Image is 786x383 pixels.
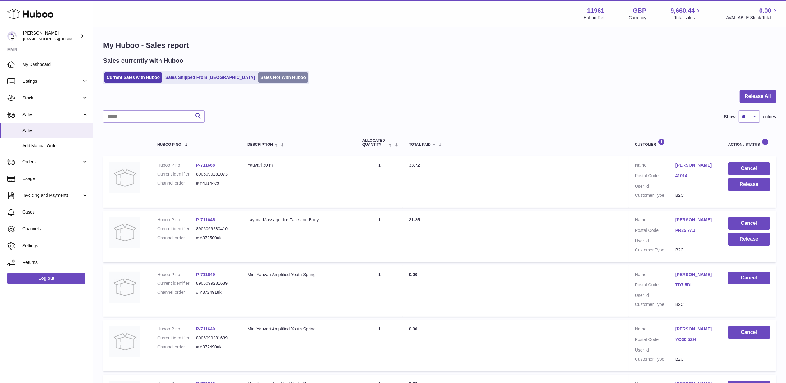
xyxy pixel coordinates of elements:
[675,282,716,288] a: TD7 5DL
[22,78,82,84] span: Listings
[409,326,417,331] span: 0.00
[247,272,350,278] div: Mini Yauvari Amplified Youth Spring
[584,15,604,21] div: Huboo Ref
[728,217,770,230] button: Cancel
[675,337,716,343] a: YO30 5ZH
[635,217,675,224] dt: Name
[635,302,675,307] dt: Customer Type
[247,326,350,332] div: Mini Yauvari Amplified Youth Spring
[157,180,196,186] dt: Channel order
[22,159,82,165] span: Orders
[103,57,183,65] h2: Sales currently with Huboo
[196,335,235,341] dd: 8906099281639
[671,7,695,15] span: 9,660.44
[22,192,82,198] span: Invoicing and Payments
[671,7,702,21] a: 9,660.44 Total sales
[109,217,140,248] img: no-photo.jpg
[22,95,82,101] span: Stock
[22,143,88,149] span: Add Manual Order
[196,180,235,186] dd: #iY49144es
[728,326,770,339] button: Cancel
[196,289,235,295] dd: #iY372491uk
[196,226,235,232] dd: 8906099280410
[196,235,235,241] dd: #iY372500uk
[675,247,716,253] dd: B2C
[728,178,770,191] button: Release
[7,31,17,41] img: internalAdmin-11961@internal.huboo.com
[633,7,646,15] strong: GBP
[726,7,779,21] a: 0.00 AVAILABLE Stock Total
[675,356,716,362] dd: B2C
[196,272,215,277] a: P-711649
[635,356,675,362] dt: Customer Type
[157,335,196,341] dt: Current identifier
[635,183,675,189] dt: User Id
[157,226,196,232] dt: Current identifier
[635,326,675,334] dt: Name
[635,282,675,289] dt: Postal Code
[157,280,196,286] dt: Current identifier
[728,138,770,147] div: Action / Status
[356,211,403,262] td: 1
[258,72,308,83] a: Sales Not With Huboo
[635,162,675,170] dt: Name
[740,90,776,103] button: Release All
[23,30,79,42] div: [PERSON_NAME]
[728,233,770,246] button: Release
[675,162,716,168] a: [PERSON_NAME]
[409,163,420,168] span: 33.72
[635,238,675,244] dt: User Id
[157,326,196,332] dt: Huboo P no
[759,7,771,15] span: 0.00
[247,217,350,223] div: Layuna Massager for Face and Body
[726,15,779,21] span: AVAILABLE Stock Total
[22,112,82,118] span: Sales
[196,163,215,168] a: P-711668
[157,143,181,147] span: Huboo P no
[675,217,716,223] a: [PERSON_NAME]
[409,217,420,222] span: 21.25
[109,162,140,193] img: no-photo.jpg
[196,344,235,350] dd: #iY372490uk
[724,114,736,120] label: Show
[635,272,675,279] dt: Name
[109,272,140,303] img: no-photo.jpg
[196,280,235,286] dd: 8906099281639
[22,226,88,232] span: Channels
[22,260,88,265] span: Returns
[635,337,675,344] dt: Postal Code
[7,273,85,284] a: Log out
[157,171,196,177] dt: Current identifier
[356,265,403,317] td: 1
[675,228,716,233] a: PR25 7AJ
[675,173,716,179] a: 41014
[157,289,196,295] dt: Channel order
[635,228,675,235] dt: Postal Code
[635,138,716,147] div: Customer
[109,326,140,357] img: no-photo.jpg
[22,128,88,134] span: Sales
[196,326,215,331] a: P-711649
[675,326,716,332] a: [PERSON_NAME]
[629,15,646,21] div: Currency
[196,217,215,222] a: P-711645
[247,162,350,168] div: Yauvari 30 ml
[635,173,675,180] dt: Postal Code
[157,344,196,350] dt: Channel order
[247,143,273,147] span: Description
[22,176,88,182] span: Usage
[163,72,257,83] a: Sales Shipped From [GEOGRAPHIC_DATA]
[675,272,716,278] a: [PERSON_NAME]
[675,302,716,307] dd: B2C
[356,156,403,208] td: 1
[409,272,417,277] span: 0.00
[587,7,604,15] strong: 11961
[635,293,675,298] dt: User Id
[157,217,196,223] dt: Huboo P no
[22,209,88,215] span: Cases
[157,272,196,278] dt: Huboo P no
[157,235,196,241] dt: Channel order
[635,192,675,198] dt: Customer Type
[104,72,162,83] a: Current Sales with Huboo
[635,347,675,353] dt: User Id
